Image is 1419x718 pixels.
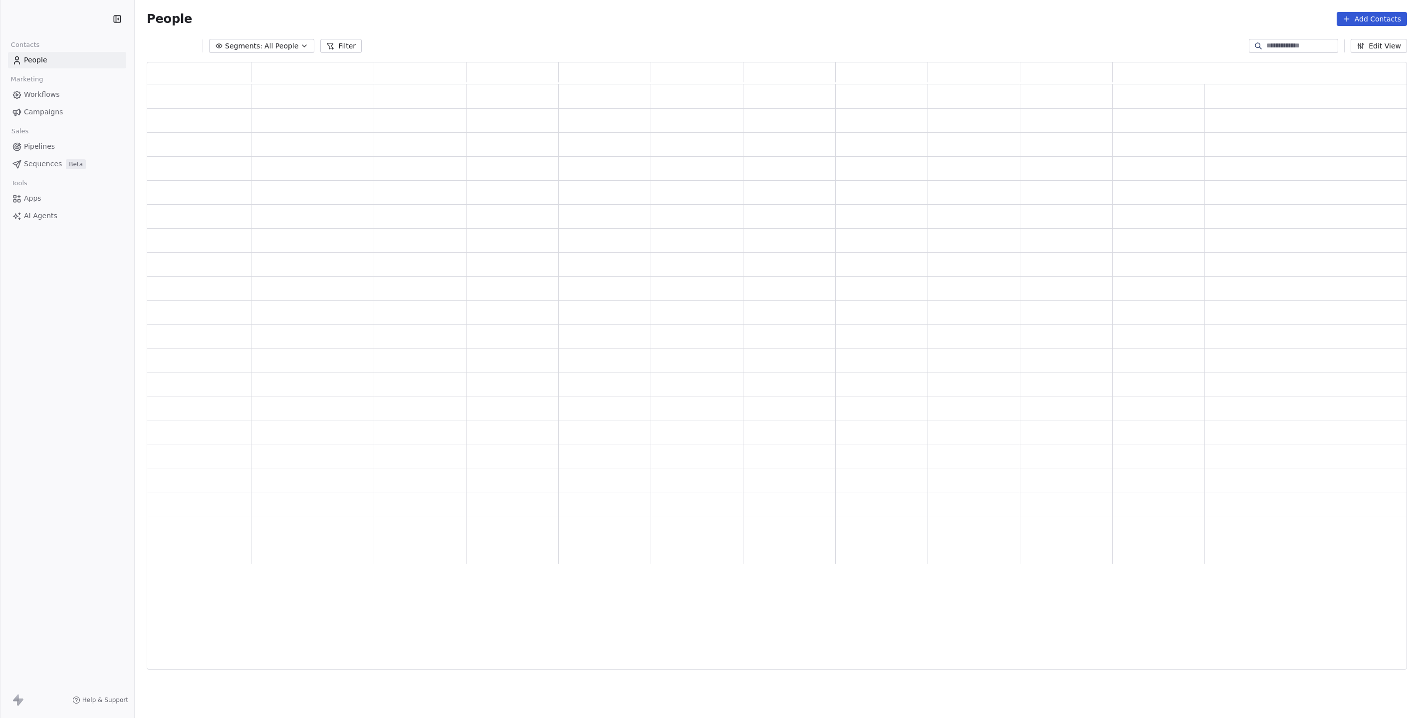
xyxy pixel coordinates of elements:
button: Add Contacts [1337,12,1407,26]
span: People [147,11,192,26]
button: Edit View [1351,39,1407,53]
button: Filter [320,39,362,53]
span: Campaigns [24,107,63,117]
div: grid [147,84,1408,670]
a: Apps [8,190,126,207]
span: Contacts [6,37,44,52]
span: Apps [24,193,41,204]
a: Help & Support [72,696,128,704]
span: All People [264,41,298,51]
span: Tools [7,176,31,191]
a: SequencesBeta [8,156,126,172]
a: Pipelines [8,138,126,155]
span: Pipelines [24,141,55,152]
a: AI Agents [8,208,126,224]
span: Sequences [24,159,62,169]
a: Campaigns [8,104,126,120]
a: Workflows [8,86,126,103]
span: People [24,55,47,65]
span: Marketing [6,72,47,87]
a: People [8,52,126,68]
span: Beta [66,159,86,169]
span: Segments: [225,41,262,51]
span: Sales [7,124,33,139]
span: Workflows [24,89,60,100]
span: Help & Support [82,696,128,704]
span: AI Agents [24,211,57,221]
